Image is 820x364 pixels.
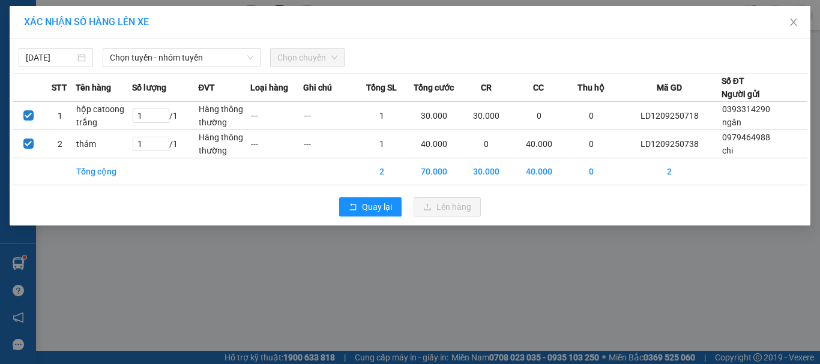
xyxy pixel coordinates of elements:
[24,16,149,28] span: XÁC NHẬN SỐ HÀNG LÊN XE
[250,130,303,158] td: ---
[565,130,617,158] td: 0
[414,197,481,216] button: uploadLên hàng
[303,81,332,94] span: Ghi chú
[408,158,460,185] td: 70.000
[339,197,402,216] button: rollbackQuay lại
[76,102,132,130] td: hộp catoong trắng
[110,49,253,67] span: Chọn tuyến - nhóm tuyến
[76,130,132,158] td: thảm
[52,81,67,94] span: STT
[533,81,544,94] span: CC
[355,158,408,185] td: 2
[250,102,303,130] td: ---
[481,81,492,94] span: CR
[198,81,215,94] span: ĐVT
[408,102,460,130] td: 30.000
[460,102,513,130] td: 30.000
[44,102,75,130] td: 1
[408,130,460,158] td: 40.000
[777,6,810,40] button: Close
[565,102,617,130] td: 0
[618,130,722,158] td: LD1209250738
[618,158,722,185] td: 2
[247,54,254,61] span: down
[565,158,617,185] td: 0
[722,104,770,114] span: 0393314290
[277,49,337,67] span: Chọn chuyến
[789,17,798,27] span: close
[198,102,250,130] td: Hàng thông thường
[460,158,513,185] td: 30.000
[513,158,565,185] td: 40.000
[250,81,288,94] span: Loại hàng
[13,19,70,75] img: logo
[722,118,741,127] span: ngân
[44,130,75,158] td: 2
[618,102,722,130] td: LD1209250718
[513,102,565,130] td: 0
[414,81,454,94] span: Tổng cước
[26,51,75,64] input: 12/09/2025
[121,62,227,73] strong: : [DOMAIN_NAME]
[362,200,392,213] span: Quay lại
[722,133,770,142] span: 0979464988
[366,81,397,94] span: Tổng SL
[722,74,760,101] div: Số ĐT Người gửi
[355,130,408,158] td: 1
[76,81,111,94] span: Tên hàng
[657,81,682,94] span: Mã GD
[132,81,166,94] span: Số lượng
[92,20,255,33] strong: CÔNG TY TNHH VĨNH QUANG
[134,50,213,59] strong: Hotline : 0889 23 23 23
[303,130,355,158] td: ---
[121,64,149,73] span: Website
[125,35,222,48] strong: PHIẾU GỬI HÀNG
[132,102,198,130] td: / 1
[722,146,733,155] span: chi
[303,102,355,130] td: ---
[132,130,198,158] td: / 1
[355,102,408,130] td: 1
[198,130,250,158] td: Hàng thông thường
[76,158,132,185] td: Tổng cộng
[349,203,357,212] span: rollback
[460,130,513,158] td: 0
[577,81,604,94] span: Thu hộ
[513,130,565,158] td: 40.000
